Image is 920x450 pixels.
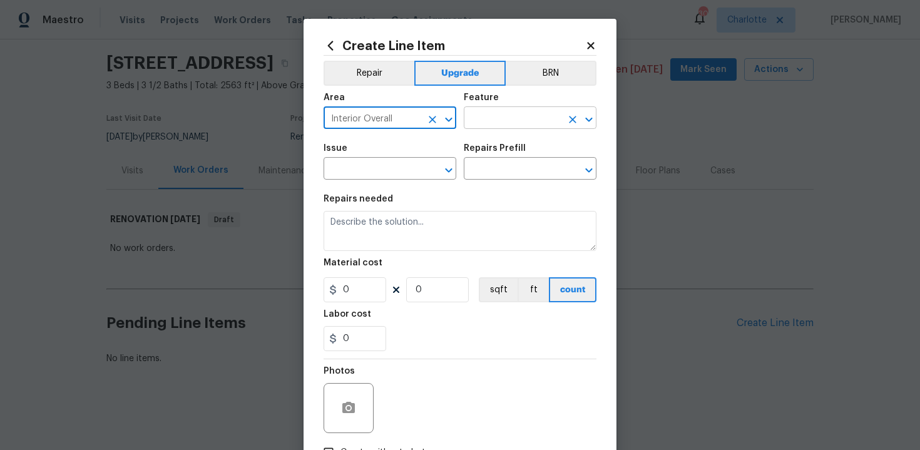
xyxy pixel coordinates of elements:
button: Repair [324,61,414,86]
h5: Repairs Prefill [464,144,526,153]
button: count [549,277,596,302]
h5: Photos [324,367,355,376]
button: Upgrade [414,61,506,86]
button: Open [580,161,598,179]
button: BRN [506,61,596,86]
button: ft [518,277,549,302]
button: Open [580,111,598,128]
h5: Area [324,93,345,102]
h5: Feature [464,93,499,102]
button: sqft [479,277,518,302]
button: Open [440,111,457,128]
button: Clear [564,111,581,128]
h5: Material cost [324,258,382,267]
h5: Labor cost [324,310,371,319]
button: Open [440,161,457,179]
h5: Issue [324,144,347,153]
button: Clear [424,111,441,128]
h2: Create Line Item [324,39,585,53]
h5: Repairs needed [324,195,393,203]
